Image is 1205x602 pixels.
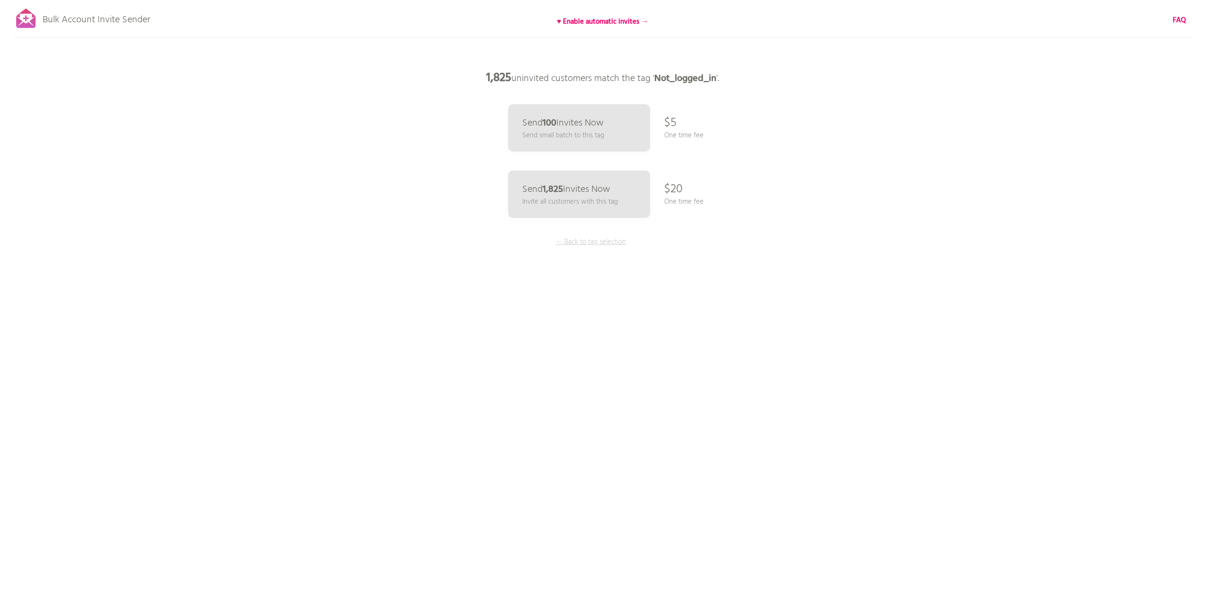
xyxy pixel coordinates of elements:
p: One time fee [664,197,704,207]
b: 1,825 [486,69,511,88]
b: 1,825 [543,182,563,197]
b: Not_logged_in [654,71,716,86]
b: ♥ Enable automatic invites → [557,16,648,27]
p: Send Invites Now [522,118,604,128]
p: Send Invites Now [522,185,610,194]
p: $5 [664,109,677,137]
p: Send small batch to this tag [522,130,604,141]
p: $20 [664,175,683,204]
p: ← Back to tag selection [555,237,626,247]
b: 100 [543,116,556,131]
p: Invite all customers with this tag [522,197,618,207]
p: Bulk Account Invite Sender [43,6,150,29]
p: uninvited customers match the tag ' '. [461,64,745,92]
a: FAQ [1173,15,1186,26]
a: Send1,825Invites Now Invite all customers with this tag [508,171,650,218]
p: One time fee [664,130,704,141]
a: Send100Invites Now Send small batch to this tag [508,104,650,152]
